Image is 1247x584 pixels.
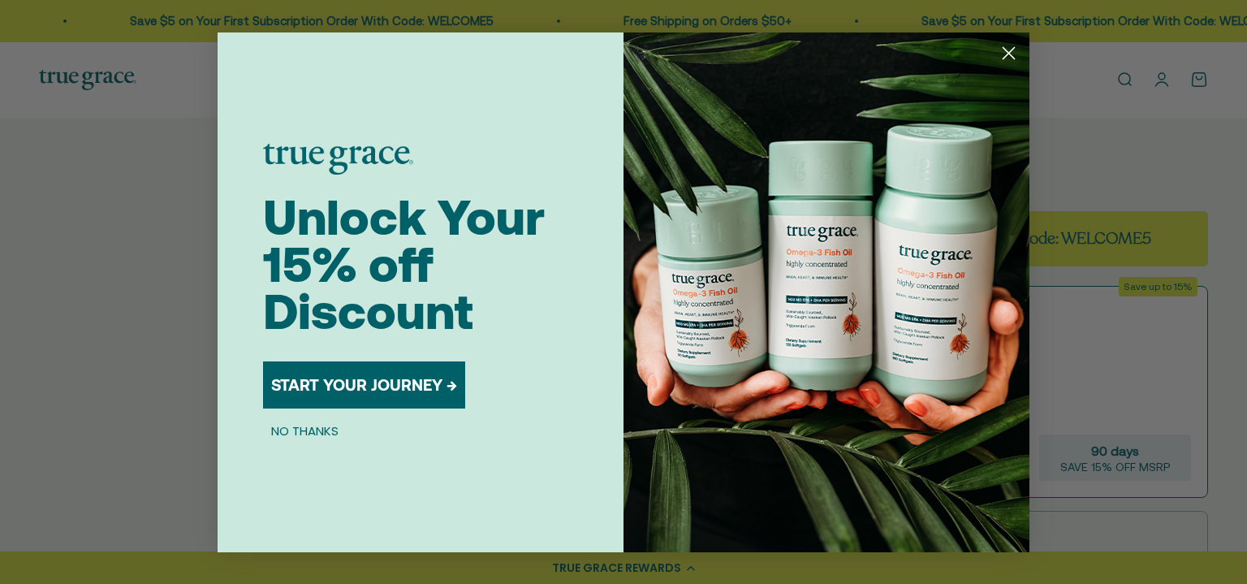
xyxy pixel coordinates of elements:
button: START YOUR JOURNEY → [263,361,465,409]
span: Unlock Your 15% off Discount [263,189,545,340]
button: NO THANKS [263,422,347,441]
img: 098727d5-50f8-4f9b-9554-844bb8da1403.jpeg [623,32,1029,552]
img: logo placeholder [263,144,413,175]
button: Close dialog [995,39,1023,67]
